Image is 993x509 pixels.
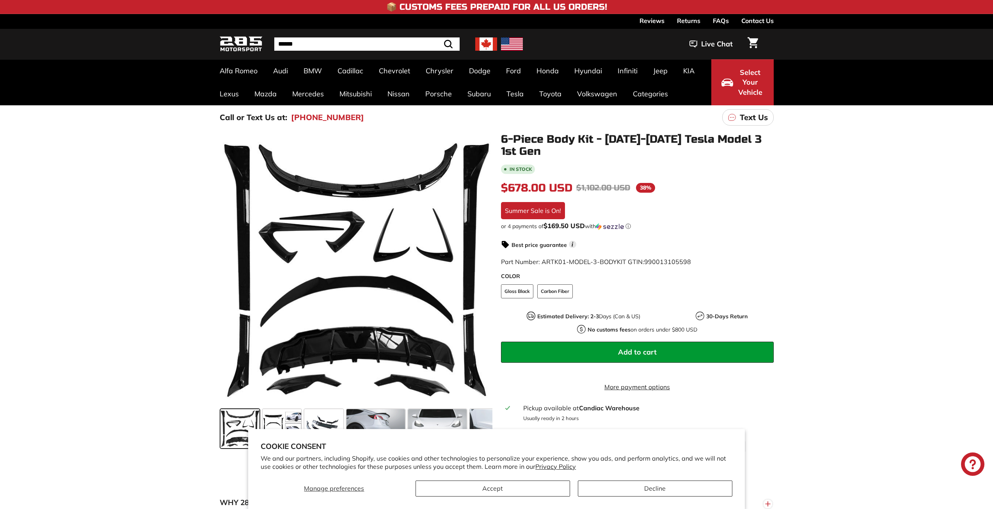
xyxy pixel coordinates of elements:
[380,82,417,105] a: Nissan
[569,82,625,105] a: Volkswagen
[625,82,676,105] a: Categories
[510,167,532,172] b: In stock
[544,222,585,230] span: $169.50 USD
[461,59,498,82] a: Dodge
[610,59,645,82] a: Infiniti
[265,59,296,82] a: Audi
[677,14,700,27] a: Returns
[261,481,407,497] button: Manage preferences
[332,82,380,105] a: Mitsubishi
[212,59,265,82] a: Alfa Romeo
[501,202,565,219] div: Summer Sale is On!
[531,82,569,105] a: Toyota
[386,2,607,12] h4: 📦 Customs Fees Prepaid for All US Orders!
[371,59,418,82] a: Chevrolet
[512,241,567,248] strong: Best price guarantee
[330,59,371,82] a: Cadillac
[578,481,732,497] button: Decline
[501,181,572,195] span: $678.00 USD
[261,442,732,451] h2: Cookie consent
[418,59,461,82] a: Chrysler
[959,452,987,478] inbox-online-store-chat: Shopify online store chat
[498,59,529,82] a: Ford
[722,109,774,126] a: Text Us
[416,481,570,497] button: Accept
[713,14,729,27] a: FAQs
[741,14,774,27] a: Contact Us
[501,342,774,363] button: Add to cart
[740,112,768,123] p: Text Us
[679,34,743,54] button: Live Chat
[212,82,247,105] a: Lexus
[501,222,774,230] div: or 4 payments of$169.50 USDwithSezzle Click to learn more about Sezzle
[247,82,284,105] a: Mazda
[501,133,774,158] h1: 6-Piece Body Kit - [DATE]-[DATE] Tesla Model 3 1st Gen
[569,241,576,248] span: i
[501,272,774,280] label: COLOR
[523,403,769,413] div: Pickup available at
[644,258,691,266] span: 990013105598
[675,59,702,82] a: KIA
[523,428,575,435] div: View store information
[636,183,655,193] span: 38%
[296,59,330,82] a: BMW
[501,382,774,392] a: More payment options
[588,326,697,334] p: on orders under $800 USD
[417,82,460,105] a: Porsche
[535,463,576,470] a: Privacy Policy
[701,39,733,49] span: Live Chat
[537,312,640,321] p: Days (Can & US)
[588,326,631,333] strong: No customs fees
[274,37,460,51] input: Search
[618,348,657,356] span: Add to cart
[711,59,774,105] button: Select Your Vehicle
[645,59,675,82] a: Jeep
[220,112,287,123] p: Call or Text Us at:
[743,31,763,57] a: Cart
[284,82,332,105] a: Mercedes
[261,454,732,471] p: We and our partners, including Shopify, use cookies and other technologies to personalize your ex...
[501,258,691,266] span: Part Number: ARTK01-MODEL-3-BODYKIT GTIN:
[220,35,263,53] img: Logo_285_Motorsport_areodynamics_components
[596,223,624,230] img: Sezzle
[579,404,639,412] strong: Candiac Warehouse
[499,82,531,105] a: Tesla
[737,67,764,98] span: Select Your Vehicle
[291,112,364,123] a: [PHONE_NUMBER]
[537,313,599,320] strong: Estimated Delivery: 2-3
[706,313,748,320] strong: 30-Days Return
[576,183,630,193] span: $1,102.00 USD
[501,222,774,230] div: or 4 payments of with
[639,14,664,27] a: Reviews
[304,484,364,492] span: Manage preferences
[460,82,499,105] a: Subaru
[567,59,610,82] a: Hyundai
[529,59,567,82] a: Honda
[523,415,769,422] p: Usually ready in 2 hours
